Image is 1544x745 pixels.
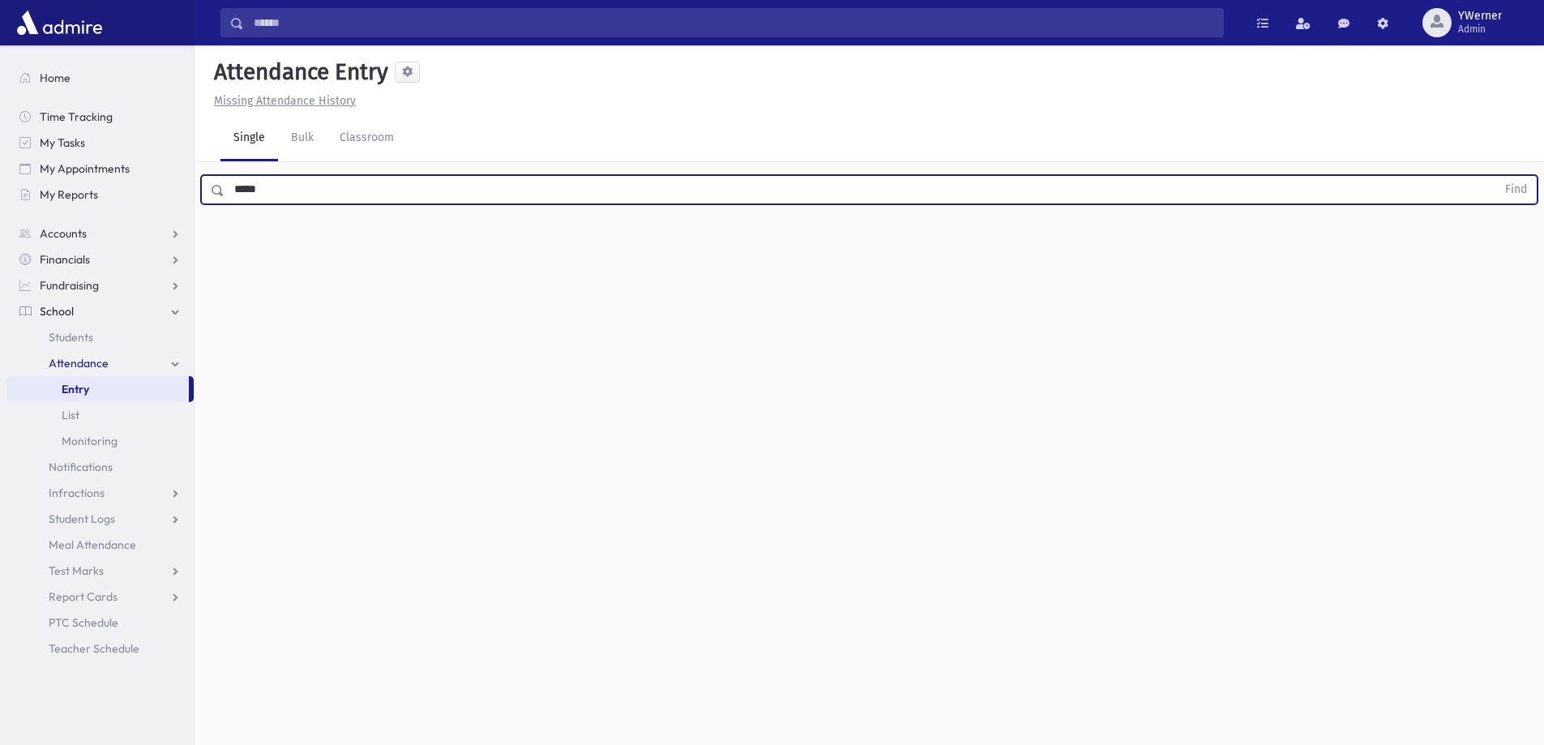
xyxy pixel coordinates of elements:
a: My Appointments [6,156,194,182]
u: Missing Attendance History [214,94,356,108]
a: Students [6,324,194,350]
a: PTC Schedule [6,610,194,636]
span: Financials [40,252,90,267]
span: Home [40,71,71,85]
span: Entry [62,382,89,396]
span: My Tasks [40,135,85,150]
a: Bulk [278,116,327,161]
h5: Attendance Entry [207,58,388,86]
a: Monitoring [6,428,194,454]
a: Missing Attendance History [207,94,356,108]
a: Student Logs [6,506,194,532]
a: My Tasks [6,130,194,156]
a: Attendance [6,350,194,376]
a: Accounts [6,221,194,246]
a: Notifications [6,454,194,480]
span: Report Cards [49,589,118,604]
span: Teacher Schedule [49,641,139,656]
a: Report Cards [6,584,194,610]
span: Infractions [49,486,105,500]
a: Entry [6,376,189,402]
span: Students [49,330,93,345]
span: School [40,304,74,319]
span: Student Logs [49,512,115,526]
span: Attendance [49,356,109,370]
a: Test Marks [6,558,194,584]
a: Infractions [6,480,194,506]
span: Monitoring [62,434,118,448]
a: School [6,298,194,324]
a: Fundraising [6,272,194,298]
span: YWerner [1458,10,1502,23]
span: Time Tracking [40,109,113,124]
span: Accounts [40,226,87,241]
a: Time Tracking [6,104,194,130]
a: Financials [6,246,194,272]
a: List [6,402,194,428]
button: Find [1495,176,1537,203]
span: Fundraising [40,278,99,293]
span: Meal Attendance [49,537,136,552]
a: Home [6,65,194,91]
span: My Appointments [40,161,130,176]
a: Meal Attendance [6,532,194,558]
span: Notifications [49,460,113,474]
span: My Reports [40,187,98,202]
span: Admin [1458,23,1502,36]
span: Test Marks [49,563,104,578]
a: My Reports [6,182,194,208]
a: Single [220,116,278,161]
input: Search [244,8,1223,37]
span: PTC Schedule [49,615,118,630]
span: List [62,408,79,422]
img: AdmirePro [13,6,106,39]
a: Classroom [327,116,407,161]
a: Teacher Schedule [6,636,194,662]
